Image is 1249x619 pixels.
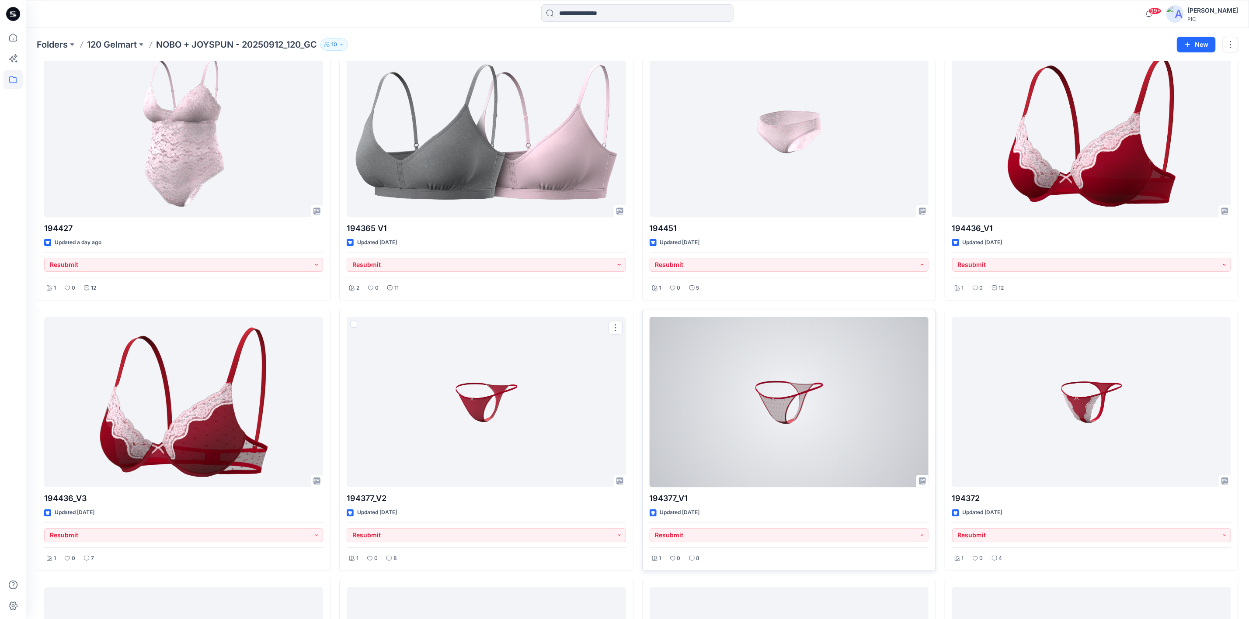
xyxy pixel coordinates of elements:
[347,492,626,505] p: 194377_V2
[393,554,397,563] p: 8
[677,284,681,293] p: 0
[357,238,397,247] p: Updated [DATE]
[347,222,626,235] p: 194365 V1
[999,284,1004,293] p: 12
[54,554,56,563] p: 1
[1187,5,1238,16] div: [PERSON_NAME]
[347,47,626,217] a: 194365 V1
[1177,37,1216,52] button: New
[91,554,94,563] p: 7
[650,222,929,235] p: 194451
[980,554,983,563] p: 0
[660,508,700,517] p: Updated [DATE]
[999,554,1002,563] p: 4
[1148,7,1162,14] span: 99+
[72,554,75,563] p: 0
[962,284,964,293] p: 1
[650,47,929,217] a: 194451
[356,554,358,563] p: 1
[659,554,661,563] p: 1
[55,508,94,517] p: Updated [DATE]
[55,238,101,247] p: Updated a day ago
[72,284,75,293] p: 0
[44,317,323,487] a: 194436_V3
[952,492,1231,505] p: 194372
[952,317,1231,487] a: 194372
[357,508,397,517] p: Updated [DATE]
[696,554,700,563] p: 8
[1187,16,1238,22] div: PIC
[394,284,399,293] p: 11
[963,508,1002,517] p: Updated [DATE]
[952,222,1231,235] p: 194436_V1
[44,222,323,235] p: 194427
[696,284,699,293] p: 5
[650,317,929,487] a: 194377_V1
[54,284,56,293] p: 1
[952,47,1231,217] a: 194436_V1
[374,554,378,563] p: 0
[91,284,96,293] p: 12
[37,38,68,51] a: Folders
[356,284,359,293] p: 2
[156,38,317,51] p: NOBO + JOYSPUN - 20250912_120_GC
[677,554,681,563] p: 0
[659,284,661,293] p: 1
[980,284,983,293] p: 0
[87,38,137,51] a: 120 Gelmart
[962,554,964,563] p: 1
[347,317,626,487] a: 194377_V2
[44,47,323,217] a: 194427
[660,238,700,247] p: Updated [DATE]
[650,492,929,505] p: 194377_V1
[331,40,337,49] p: 10
[375,284,379,293] p: 0
[963,238,1002,247] p: Updated [DATE]
[1166,5,1184,23] img: avatar
[44,492,323,505] p: 194436_V3
[320,38,348,51] button: 10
